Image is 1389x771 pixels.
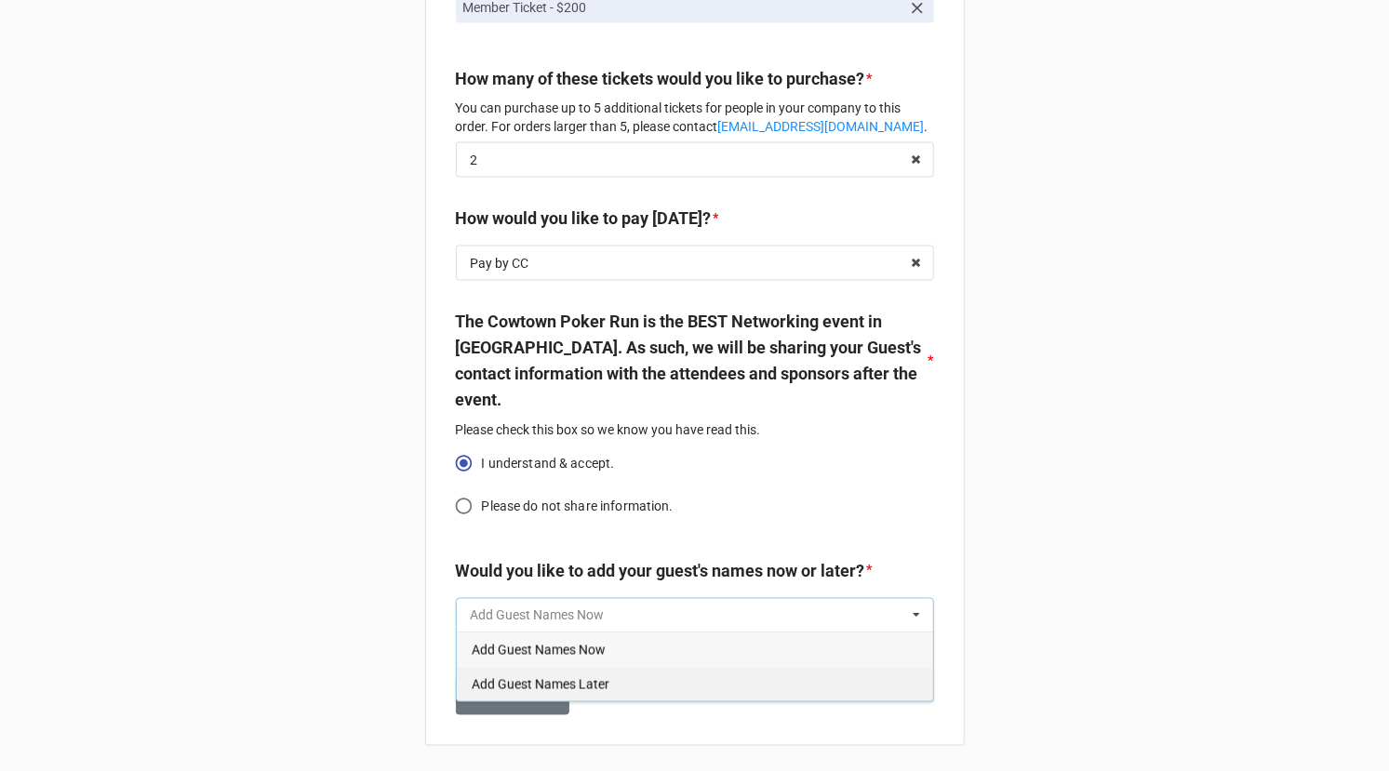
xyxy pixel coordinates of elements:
[472,677,609,692] span: Add Guest Names Later
[482,454,615,473] span: I understand & accept.
[456,420,934,439] p: Please check this box so we know you have read this.
[456,559,865,585] label: Would you like to add your guest's names now or later?
[471,257,529,270] div: Pay by CC
[456,99,934,136] p: You can purchase up to 5 additional tickets for people in your company to this order. For orders ...
[718,119,925,134] a: [EMAIL_ADDRESS][DOMAIN_NAME]
[471,153,478,166] div: 2
[472,643,606,658] span: Add Guest Names Now
[456,206,712,232] label: How would you like to pay [DATE]?
[456,66,865,92] label: How many of these tickets would you like to purchase?
[482,497,674,516] span: Please do not share information.
[456,309,927,414] label: The Cowtown Poker Run is the BEST Networking event in [GEOGRAPHIC_DATA]. As such, we will be shar...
